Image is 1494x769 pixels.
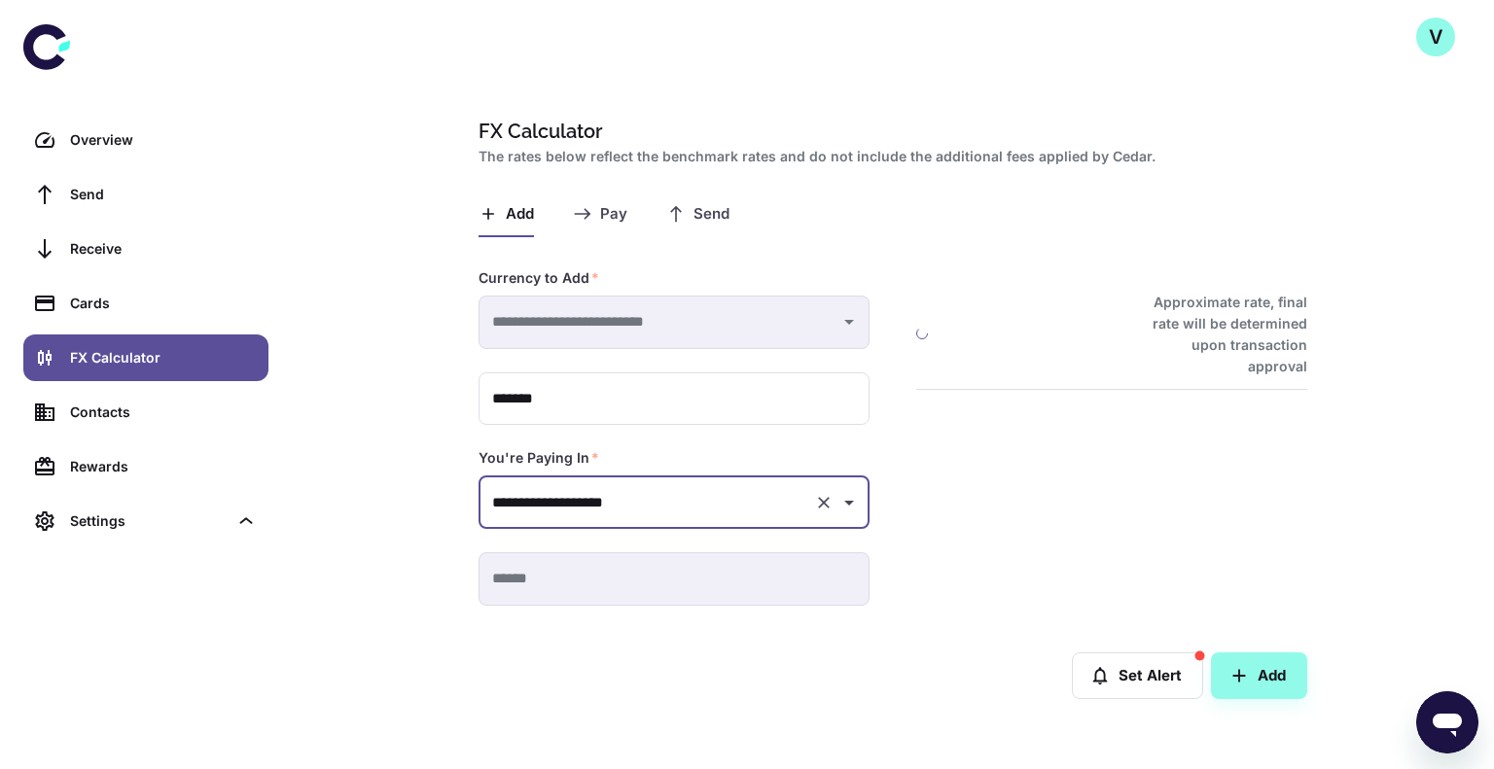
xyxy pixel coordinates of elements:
div: Settings [23,498,268,544]
div: FX Calculator [70,347,257,368]
a: Rewards [23,443,268,490]
button: Set Alert [1072,652,1203,699]
button: V [1416,17,1455,56]
div: Receive [70,238,257,260]
div: Cards [70,293,257,314]
button: Add [1211,652,1307,699]
span: Send [694,205,729,224]
div: Settings [70,510,228,532]
div: Overview [70,129,257,151]
div: Send [70,184,257,205]
div: Rewards [70,456,257,477]
h1: FX Calculator [479,117,1299,146]
label: Currency to Add [479,268,599,288]
label: You're Paying In [479,448,599,468]
a: Contacts [23,389,268,436]
iframe: Button to launch messaging window [1416,691,1478,753]
div: Contacts [70,402,257,423]
span: Add [506,205,534,224]
button: Clear [810,489,837,516]
h2: The rates below reflect the benchmark rates and do not include the additional fees applied by Cedar. [479,146,1299,167]
span: Pay [600,205,627,224]
a: Send [23,171,268,218]
button: Open [836,489,863,516]
a: Overview [23,117,268,163]
a: Receive [23,226,268,272]
h6: Approximate rate, final rate will be determined upon transaction approval [1131,292,1307,377]
a: Cards [23,280,268,327]
a: FX Calculator [23,334,268,381]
